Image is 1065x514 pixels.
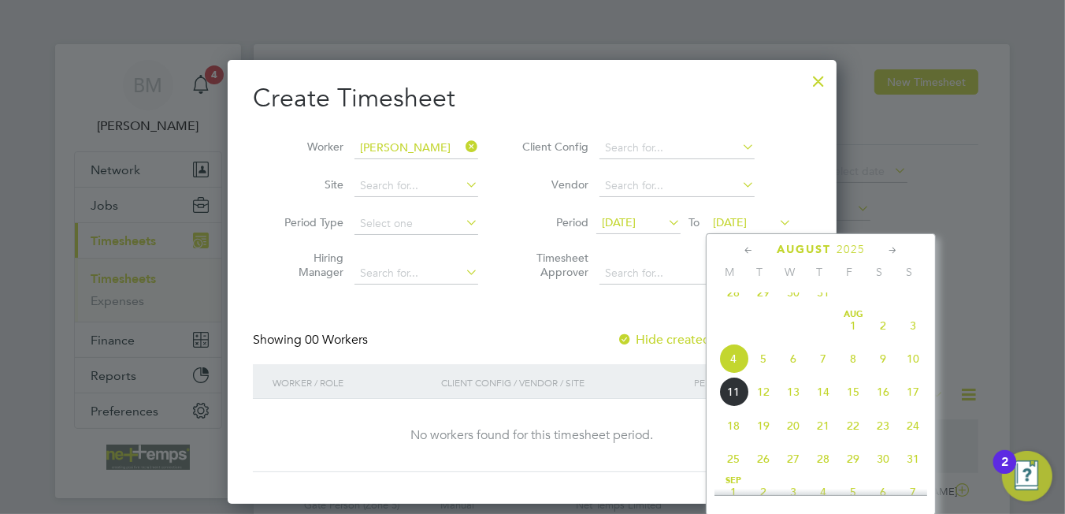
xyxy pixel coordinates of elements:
[838,477,868,507] span: 5
[777,243,831,256] span: August
[838,411,868,441] span: 22
[253,332,371,348] div: Showing
[898,311,928,341] span: 3
[518,177,588,192] label: Vendor
[838,377,868,407] span: 15
[690,364,796,400] div: Period
[273,251,343,279] label: Hiring Manager
[354,137,478,159] input: Search for...
[898,344,928,374] span: 10
[718,477,748,485] span: Sep
[599,175,755,197] input: Search for...
[838,311,868,318] span: Aug
[894,265,924,279] span: S
[718,477,748,507] span: 1
[714,265,744,279] span: M
[599,263,755,285] input: Search for...
[868,344,898,374] span: 9
[898,411,928,441] span: 24
[518,251,588,279] label: Timesheet Approver
[305,332,368,348] span: 00 Workers
[1001,462,1008,482] div: 2
[868,377,898,407] span: 16
[778,377,808,407] span: 13
[808,344,838,374] span: 7
[269,427,796,444] div: No workers found for this timesheet period.
[437,364,690,400] div: Client Config / Vendor / Site
[518,215,588,229] label: Period
[273,140,343,154] label: Worker
[868,477,898,507] span: 6
[868,311,898,341] span: 2
[838,444,868,474] span: 29
[684,212,704,233] span: To
[868,411,898,441] span: 23
[898,444,928,474] span: 31
[778,344,808,374] span: 6
[778,477,808,507] span: 3
[748,444,778,474] span: 26
[273,177,343,192] label: Site
[269,364,437,400] div: Worker / Role
[602,215,636,229] span: [DATE]
[778,444,808,474] span: 27
[354,213,478,235] input: Select one
[808,477,838,507] span: 4
[718,344,748,374] span: 4
[868,444,898,474] span: 30
[834,265,864,279] span: F
[599,137,755,159] input: Search for...
[837,243,865,256] span: 2025
[808,411,838,441] span: 21
[804,265,834,279] span: T
[864,265,894,279] span: S
[778,411,808,441] span: 20
[748,344,778,374] span: 5
[718,377,748,407] span: 11
[713,215,747,229] span: [DATE]
[718,411,748,441] span: 18
[748,377,778,407] span: 12
[273,215,343,229] label: Period Type
[838,311,868,341] span: 1
[808,444,838,474] span: 28
[518,140,588,154] label: Client Config
[354,263,478,285] input: Search for...
[838,344,868,374] span: 8
[617,332,777,348] label: Hide created timesheets
[774,265,804,279] span: W
[898,377,928,407] span: 17
[354,175,478,197] input: Search for...
[898,477,928,507] span: 7
[253,82,811,115] h2: Create Timesheet
[748,411,778,441] span: 19
[748,477,778,507] span: 2
[808,377,838,407] span: 14
[1002,451,1052,501] button: Open Resource Center, 2 new notifications
[744,265,774,279] span: T
[718,444,748,474] span: 25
